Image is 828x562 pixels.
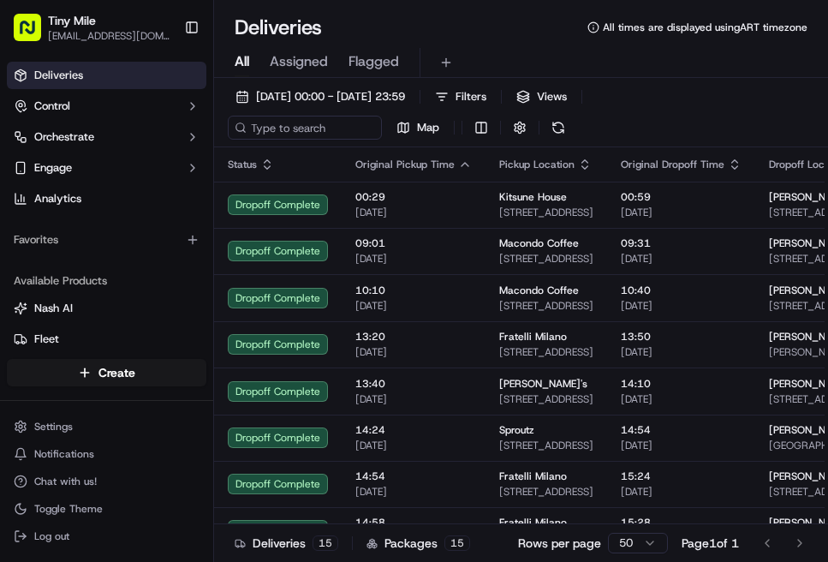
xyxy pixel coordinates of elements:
button: Refresh [546,116,570,140]
button: Tiny Mile [48,12,96,29]
span: 10:10 [355,284,472,297]
button: Engage [7,154,206,182]
span: Nash AI [34,301,73,316]
input: Type to search [228,116,382,140]
span: 09:31 [621,236,742,250]
span: Macondo Coffee [499,236,579,250]
a: Nash AI [14,301,200,316]
span: Toggle Theme [34,502,103,516]
span: [PERSON_NAME]'s [499,377,587,391]
span: Assigned [270,51,328,72]
span: [STREET_ADDRESS] [499,485,593,499]
button: Create [7,359,206,386]
button: Control [7,93,206,120]
span: All times are displayed using ART timezone [603,21,807,34]
span: [DATE] [621,206,742,219]
span: [DATE] [355,206,472,219]
h1: Deliveries [235,14,322,41]
span: 00:29 [355,190,472,204]
span: Analytics [34,191,81,206]
span: [STREET_ADDRESS] [499,252,593,266]
span: 14:54 [355,469,472,483]
span: [DATE] [621,345,742,359]
div: 15 [444,535,470,551]
span: 13:50 [621,330,742,344]
span: Sproutz [499,423,534,437]
span: Fleet [34,332,59,347]
span: [STREET_ADDRESS] [499,439,593,452]
span: 14:54 [621,423,742,437]
span: [DATE] [355,392,472,406]
button: Toggle Theme [7,497,206,521]
span: [DATE] [355,345,472,359]
span: 13:20 [355,330,472,344]
span: Engage [34,160,72,176]
div: Page 1 of 1 [682,535,739,552]
a: Deliveries [7,62,206,89]
div: Packages [366,535,470,552]
span: 14:58 [355,516,472,529]
span: [DATE] [621,485,742,499]
span: Flagged [348,51,399,72]
span: 15:24 [621,469,742,483]
a: Fleet [14,332,200,347]
button: [DATE] 00:00 - [DATE] 23:59 [228,85,413,109]
span: Original Dropoff Time [621,158,724,171]
button: Settings [7,415,206,439]
span: [STREET_ADDRESS] [499,345,593,359]
span: Fratelli Milano [499,469,567,483]
button: Views [509,85,575,109]
span: [STREET_ADDRESS] [499,392,593,406]
span: Macondo Coffee [499,284,579,297]
span: [DATE] [621,439,742,452]
span: Orchestrate [34,129,94,145]
div: Favorites [7,226,206,254]
div: 15 [313,535,338,551]
button: Chat with us! [7,469,206,493]
p: Rows per page [518,535,601,552]
span: Notifications [34,447,94,461]
button: Orchestrate [7,123,206,151]
span: Map [417,120,439,135]
span: 14:10 [621,377,742,391]
span: Chat with us! [34,475,97,488]
span: [DATE] [621,299,742,313]
span: [DATE] [355,485,472,499]
span: [DATE] [355,252,472,266]
span: [DATE] 00:00 - [DATE] 23:59 [256,89,405,105]
span: 00:59 [621,190,742,204]
span: Fratelli Milano [499,330,567,344]
span: [DATE] [621,392,742,406]
span: [DATE] [355,439,472,452]
span: Fratelli Milano [499,516,567,529]
button: Filters [427,85,494,109]
span: [DATE] [621,252,742,266]
button: [EMAIL_ADDRESS][DOMAIN_NAME] [48,29,170,43]
span: [STREET_ADDRESS] [499,299,593,313]
span: Kitsune House [499,190,567,204]
span: 13:40 [355,377,472,391]
span: Status [228,158,257,171]
button: Nash AI [7,295,206,322]
span: Control [34,99,70,114]
span: Pickup Location [499,158,575,171]
button: Log out [7,524,206,548]
span: Deliveries [34,68,83,83]
button: Tiny Mile[EMAIL_ADDRESS][DOMAIN_NAME] [7,7,177,48]
span: Create [98,364,135,381]
button: Fleet [7,326,206,353]
a: Analytics [7,185,206,212]
span: 15:28 [621,516,742,529]
span: 10:40 [621,284,742,297]
span: Log out [34,529,69,543]
span: 09:01 [355,236,472,250]
div: Available Products [7,267,206,295]
span: 14:24 [355,423,472,437]
span: [STREET_ADDRESS] [499,206,593,219]
span: Filters [456,89,486,105]
button: Notifications [7,442,206,466]
span: Settings [34,420,73,433]
span: Original Pickup Time [355,158,455,171]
